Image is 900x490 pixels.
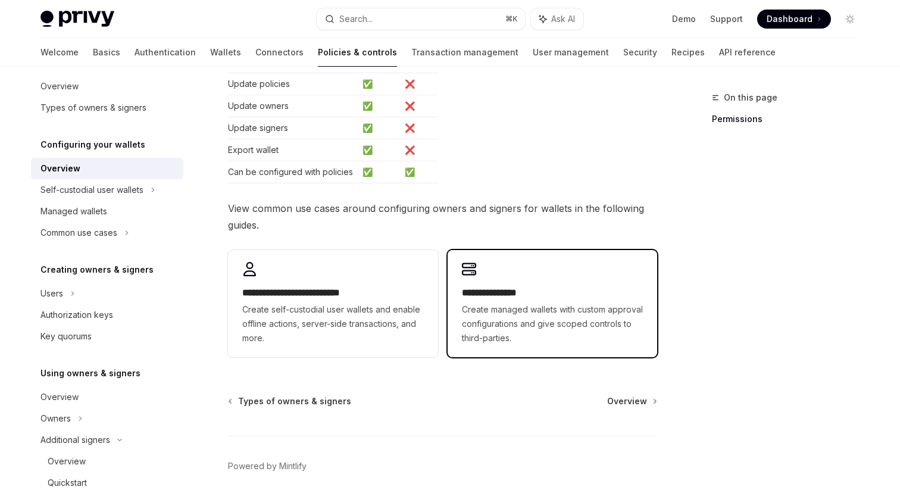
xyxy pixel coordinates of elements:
[411,38,518,67] a: Transaction management
[719,38,776,67] a: API reference
[448,250,657,357] a: **** **** *****Create managed wallets with custom approval configurations and give scoped control...
[40,286,63,301] div: Users
[255,38,304,67] a: Connectors
[623,38,657,67] a: Security
[671,38,705,67] a: Recipes
[40,433,110,447] div: Additional signers
[229,395,351,407] a: Types of owners & signers
[31,201,183,222] a: Managed wallets
[40,366,140,380] h5: Using owners & signers
[40,79,79,93] div: Overview
[242,302,423,345] span: Create self-custodial user wallets and enable offline actions, server-side transactions, and more.
[358,73,400,95] td: ✅
[724,90,777,105] span: On this page
[531,8,583,30] button: Ask AI
[400,73,437,95] td: ❌
[317,8,525,30] button: Search...⌘K
[31,386,183,408] a: Overview
[40,308,113,322] div: Authorization keys
[228,117,358,139] td: Update signers
[93,38,120,67] a: Basics
[358,139,400,161] td: ✅
[767,13,812,25] span: Dashboard
[228,161,358,183] td: Can be configured with policies
[228,95,358,117] td: Update owners
[228,139,358,161] td: Export wallet
[40,329,92,344] div: Key quorums
[710,13,743,25] a: Support
[339,12,373,26] div: Search...
[40,38,79,67] a: Welcome
[228,460,307,472] a: Powered by Mintlify
[238,395,351,407] span: Types of owners & signers
[358,95,400,117] td: ✅
[40,183,143,197] div: Self-custodial user wallets
[40,226,117,240] div: Common use cases
[505,14,518,24] span: ⌘ K
[318,38,397,67] a: Policies & controls
[228,73,358,95] td: Update policies
[607,395,647,407] span: Overview
[48,476,87,490] div: Quickstart
[533,38,609,67] a: User management
[31,76,183,97] a: Overview
[31,304,183,326] a: Authorization keys
[757,10,831,29] a: Dashboard
[40,204,107,219] div: Managed wallets
[607,395,656,407] a: Overview
[400,95,437,117] td: ❌
[31,158,183,179] a: Overview
[672,13,696,25] a: Demo
[551,13,575,25] span: Ask AI
[48,454,86,469] div: Overview
[400,117,437,139] td: ❌
[400,139,437,161] td: ❌
[40,138,145,152] h5: Configuring your wallets
[31,451,183,472] a: Overview
[40,390,79,404] div: Overview
[40,11,114,27] img: light logo
[40,411,71,426] div: Owners
[31,326,183,347] a: Key quorums
[462,302,643,345] span: Create managed wallets with custom approval configurations and give scoped controls to third-part...
[840,10,860,29] button: Toggle dark mode
[228,200,657,233] span: View common use cases around configuring owners and signers for wallets in the following guides.
[40,101,146,115] div: Types of owners & signers
[210,38,241,67] a: Wallets
[358,117,400,139] td: ✅
[31,97,183,118] a: Types of owners & signers
[135,38,196,67] a: Authentication
[40,263,154,277] h5: Creating owners & signers
[358,161,400,183] td: ✅
[712,110,869,129] a: Permissions
[40,161,80,176] div: Overview
[400,161,437,183] td: ✅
